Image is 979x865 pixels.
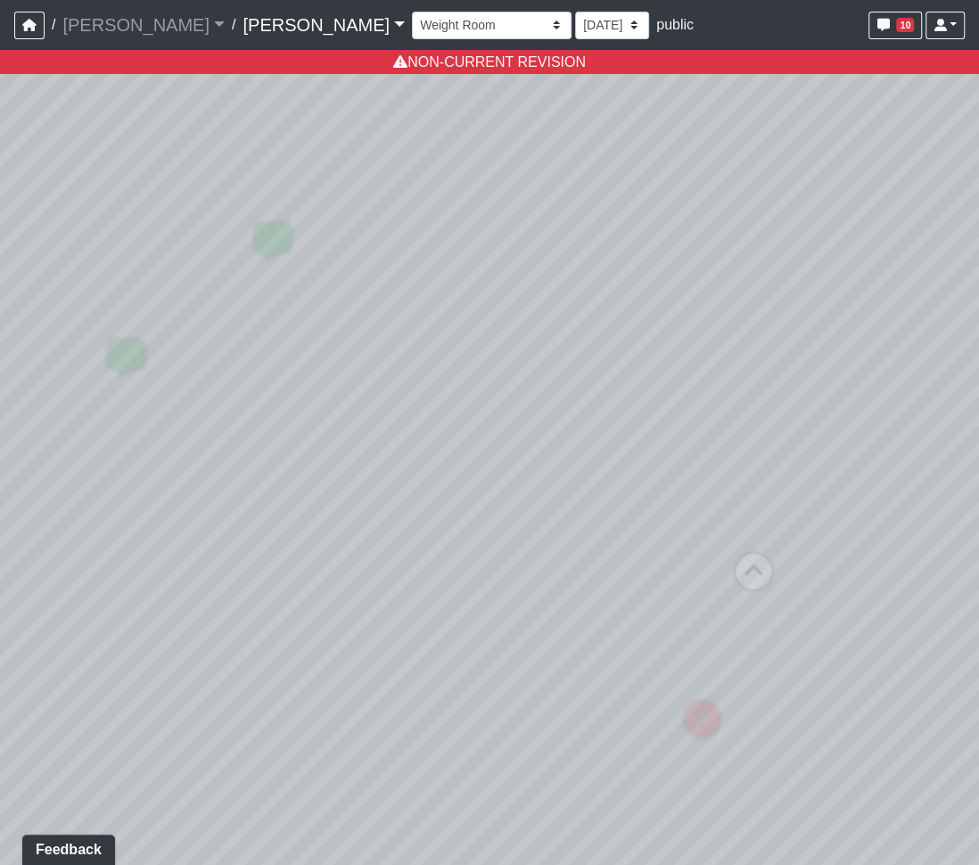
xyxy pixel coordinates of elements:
a: [PERSON_NAME] [62,7,225,43]
span: / [45,7,62,43]
span: / [225,7,243,43]
span: 10 [896,18,914,32]
span: public [656,17,694,32]
a: NON-CURRENT REVISION [393,54,586,70]
button: 10 [868,12,922,39]
iframe: Ybug feedback widget [13,829,119,865]
a: [PERSON_NAME] [243,7,405,43]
